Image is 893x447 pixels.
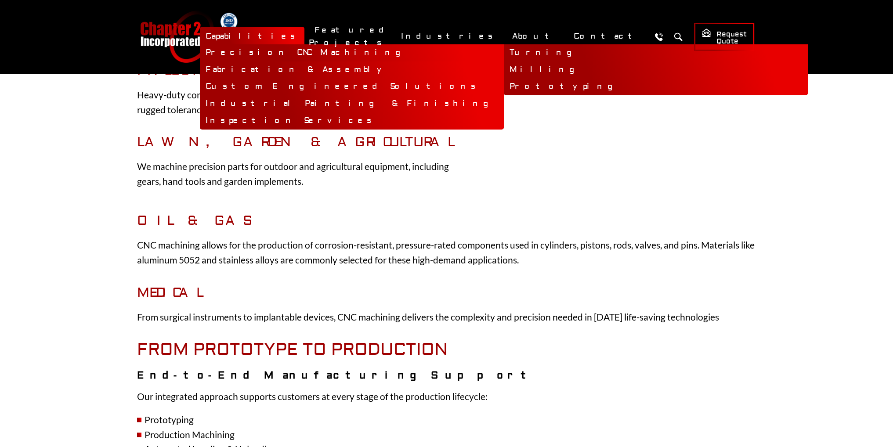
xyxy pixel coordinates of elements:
[504,44,808,61] a: Turning
[200,44,504,61] a: Precision CNC Machining
[137,134,469,150] h3: Lawn, Garden & Agricultural
[568,27,647,46] a: Contact
[137,412,756,427] li: Prototyping
[137,238,756,267] p: CNC machining allows for the production of corrosion-resistant, pressure-rated components used in...
[139,11,214,63] a: Chapter 2 Incorporated
[701,28,747,46] span: Request Quote
[137,340,756,360] h2: From Prototype to Production
[504,78,808,95] a: Prototyping
[651,29,667,45] a: Call Us
[137,213,756,229] h3: Oil & Gas
[506,27,564,46] a: About
[137,389,756,404] p: Our integrated approach supports customers at every stage of the production lifecycle:
[137,87,469,117] p: Heavy-duty components for industrial machinery require consistent output and rugged tolerances—bo...
[137,369,535,382] strong: End-to-End Manufacturing Support
[395,27,502,46] a: Industries
[200,78,504,95] a: Custom Engineered Solutions
[200,61,504,79] a: Fabrication & Assembly
[670,29,687,45] button: Search
[200,27,304,46] a: Capabilities
[200,112,504,130] a: Inspection Services
[694,23,754,51] a: Request Quote
[504,61,808,79] a: Milling
[137,310,756,324] p: From surgical instruments to implantable devices, CNC machining delivers the complexity and preci...
[137,159,469,188] p: We machine precision parts for outdoor and agricultural equipment, including gears, hand tools an...
[137,427,756,442] li: Production Machining
[137,285,756,301] h3: Medical
[309,21,391,52] a: Featured Projects
[200,95,504,112] a: Industrial Painting & Finishing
